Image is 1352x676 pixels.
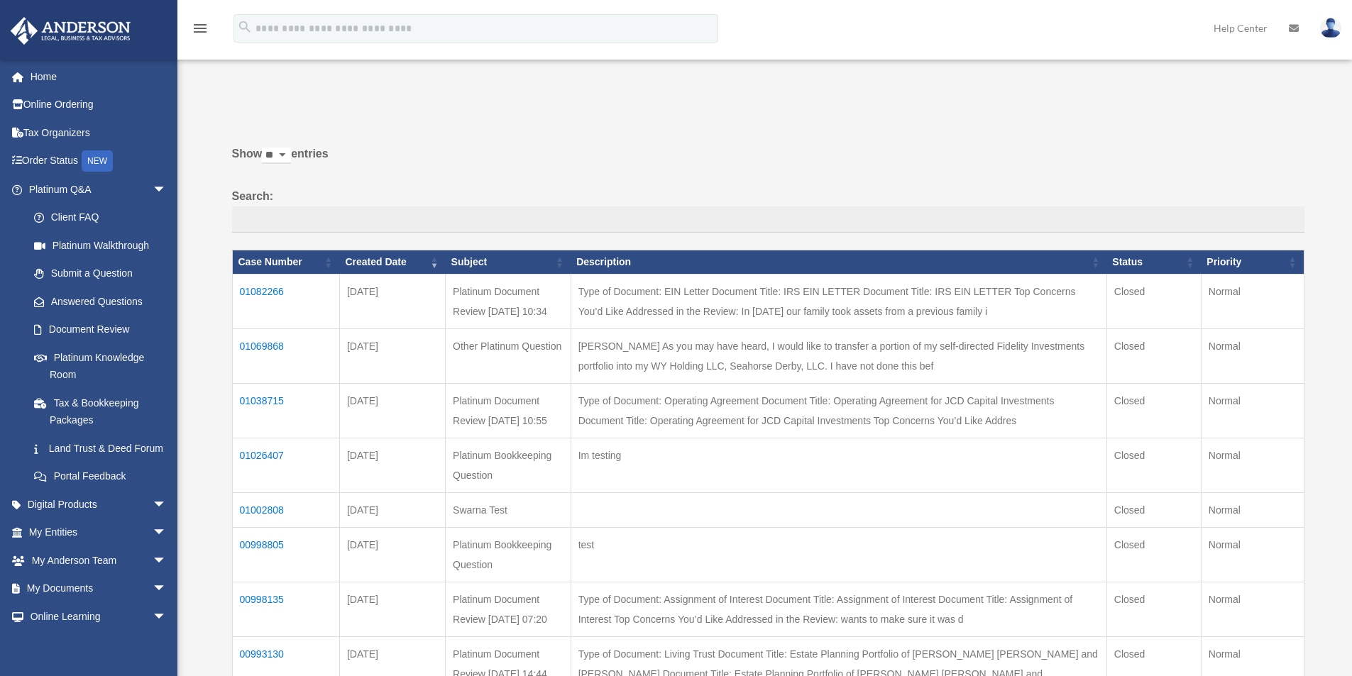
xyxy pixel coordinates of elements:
th: Priority: activate to sort column ascending [1201,250,1304,275]
td: Type of Document: Assignment of Interest Document Title: Assignment of Interest Document Title: A... [571,582,1106,636]
td: 01082266 [232,274,339,328]
td: Platinum Bookkeeping Question [446,438,571,492]
label: Show entries [232,144,1304,178]
td: 00998135 [232,582,339,636]
td: 00998805 [232,527,339,582]
td: Im testing [571,438,1106,492]
td: [DATE] [339,438,445,492]
a: Client FAQ [20,204,181,232]
td: Platinum Bookkeeping Question [446,527,571,582]
a: Answered Questions [20,287,174,316]
th: Created Date: activate to sort column ascending [339,250,445,275]
a: Home [10,62,188,91]
td: Normal [1201,438,1304,492]
a: Platinum Walkthrough [20,231,181,260]
i: search [237,19,253,35]
a: Submit a Question [20,260,181,288]
th: Status: activate to sort column ascending [1106,250,1201,275]
span: arrow_drop_down [153,546,181,575]
td: Normal [1201,527,1304,582]
td: Normal [1201,492,1304,527]
td: Closed [1106,438,1201,492]
span: arrow_drop_down [153,490,181,519]
td: Closed [1106,582,1201,636]
a: Portal Feedback [20,462,181,491]
td: Type of Document: Operating Agreement Document Title: Operating Agreement for JCD Capital Investm... [571,383,1106,438]
a: My Entitiesarrow_drop_down [10,519,188,547]
th: Subject: activate to sort column ascending [446,250,571,275]
img: User Pic [1320,18,1341,38]
td: [DATE] [339,527,445,582]
td: Platinum Document Review [DATE] 10:34 [446,274,571,328]
td: Type of Document: EIN Letter Document Title: IRS EIN LETTER Document Title: IRS EIN LETTER Top Co... [571,274,1106,328]
a: Platinum Knowledge Room [20,343,181,389]
span: arrow_drop_down [153,575,181,604]
td: Closed [1106,383,1201,438]
div: NEW [82,150,113,172]
td: Platinum Document Review [DATE] 10:55 [446,383,571,438]
td: 01069868 [232,328,339,383]
td: Normal [1201,328,1304,383]
a: Order StatusNEW [10,147,188,176]
i: menu [192,20,209,37]
td: test [571,527,1106,582]
td: Closed [1106,274,1201,328]
td: [DATE] [339,328,445,383]
td: 01002808 [232,492,339,527]
label: Search: [232,187,1304,233]
td: Other Platinum Question [446,328,571,383]
td: Closed [1106,527,1201,582]
td: [PERSON_NAME] As you may have heard, I would like to transfer a portion of my self-directed Fidel... [571,328,1106,383]
td: [DATE] [339,582,445,636]
a: Document Review [20,316,181,344]
td: Platinum Document Review [DATE] 07:20 [446,582,571,636]
input: Search: [232,206,1304,233]
a: My Documentsarrow_drop_down [10,575,188,603]
span: arrow_drop_down [153,175,181,204]
span: arrow_drop_down [153,519,181,548]
a: Online Learningarrow_drop_down [10,602,188,631]
a: menu [192,25,209,37]
th: Description: activate to sort column ascending [571,250,1106,275]
td: Normal [1201,582,1304,636]
td: Closed [1106,492,1201,527]
select: Showentries [262,148,291,164]
a: Tax Organizers [10,118,188,147]
td: [DATE] [339,492,445,527]
a: Digital Productsarrow_drop_down [10,490,188,519]
td: 01026407 [232,438,339,492]
td: Closed [1106,328,1201,383]
a: Land Trust & Deed Forum [20,434,181,462]
a: Platinum Q&Aarrow_drop_down [10,175,181,204]
img: Anderson Advisors Platinum Portal [6,17,135,45]
span: arrow_drop_down [153,602,181,631]
th: Case Number: activate to sort column ascending [232,250,339,275]
a: Online Ordering [10,91,188,119]
td: Normal [1201,274,1304,328]
td: Normal [1201,383,1304,438]
td: [DATE] [339,383,445,438]
td: [DATE] [339,274,445,328]
td: Swarna Test [446,492,571,527]
td: 01038715 [232,383,339,438]
a: My Anderson Teamarrow_drop_down [10,546,188,575]
a: Tax & Bookkeeping Packages [20,389,181,434]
